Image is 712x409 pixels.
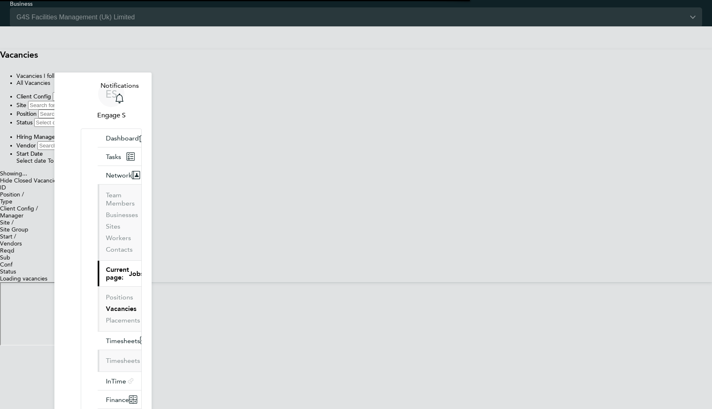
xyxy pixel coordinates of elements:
[53,92,126,101] input: Search for...
[16,157,46,164] span: Select date
[98,261,158,286] button: Current page:Jobs
[98,286,141,331] div: Current page:Jobs
[16,119,33,126] label: Status
[106,293,133,301] a: Positions
[101,81,139,91] span: Notifications
[106,305,136,313] a: Vacancies
[106,377,126,385] span: InTime
[16,93,51,100] label: Client Config
[98,166,147,184] button: Network
[48,157,54,164] span: To
[28,101,101,110] input: Search for...
[101,81,139,107] a: Notifications
[106,357,140,365] a: Timesheets
[38,110,111,118] input: Search for...
[22,170,27,177] span: ...
[129,270,143,278] span: Jobs
[106,222,120,230] a: Sites
[106,134,139,142] span: Dashboard
[106,316,140,324] a: Placements
[106,153,121,161] span: Tasks
[16,110,37,117] label: Position
[106,337,140,345] span: Timesheets
[16,72,712,79] li: Vacancies I follow
[106,211,138,219] a: Businesses
[106,171,132,179] span: Network
[81,110,142,120] span: Engage S
[16,79,712,86] li: All Vacancies
[16,133,57,140] label: Hiring Manager
[98,332,155,350] button: Timesheets
[106,245,133,253] a: Contacts
[98,390,144,409] button: Finance
[81,81,142,120] a: ESEngage S
[98,372,141,390] button: InTime
[106,266,129,281] span: Current page:
[106,396,129,404] span: Finance
[34,118,107,127] input: Select one
[16,142,36,149] label: Vendor
[16,101,26,109] label: Site
[106,234,131,242] a: Workers
[106,191,135,207] a: Team Members
[98,147,141,166] a: Tasks
[37,141,110,150] input: Search for...
[16,150,43,157] label: Start Date
[98,129,154,147] a: Dashboard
